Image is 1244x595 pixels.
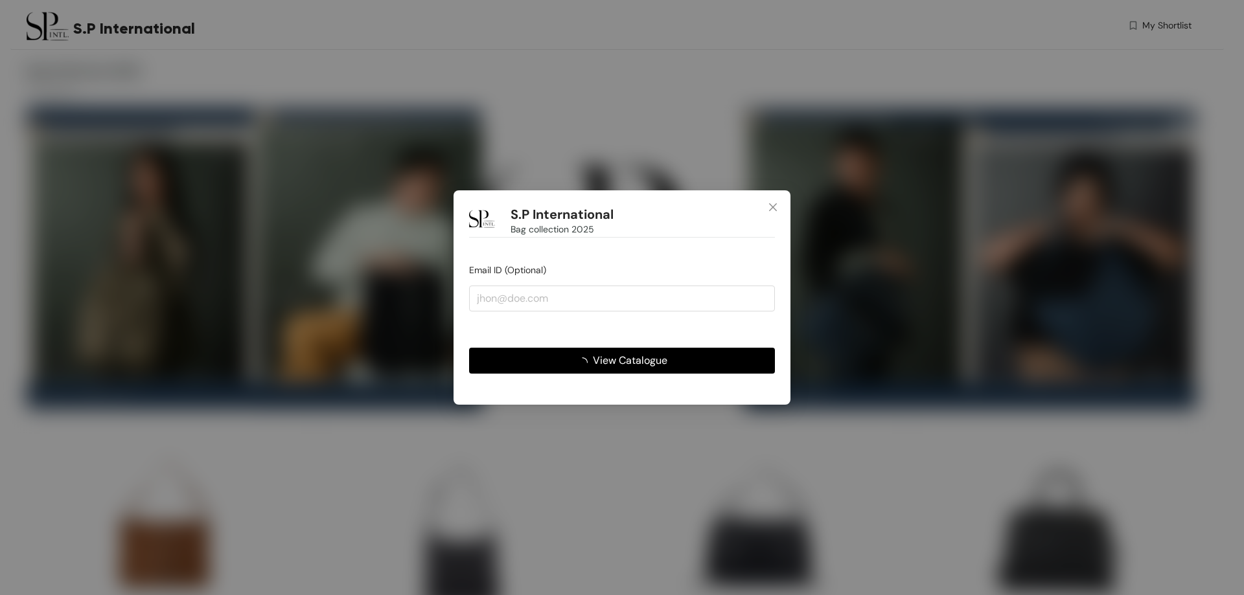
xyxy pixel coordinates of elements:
input: jhon@doe.com [469,286,775,311]
span: loading [577,357,593,368]
button: Close [755,190,790,225]
span: Bag collection 2025 [511,222,594,236]
span: View Catalogue [593,352,667,368]
h1: S.P International [511,207,614,223]
button: View Catalogue [469,348,775,374]
span: Email ID (Optional) [469,264,546,276]
span: close [768,202,778,212]
img: Buyer Portal [469,206,495,232]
